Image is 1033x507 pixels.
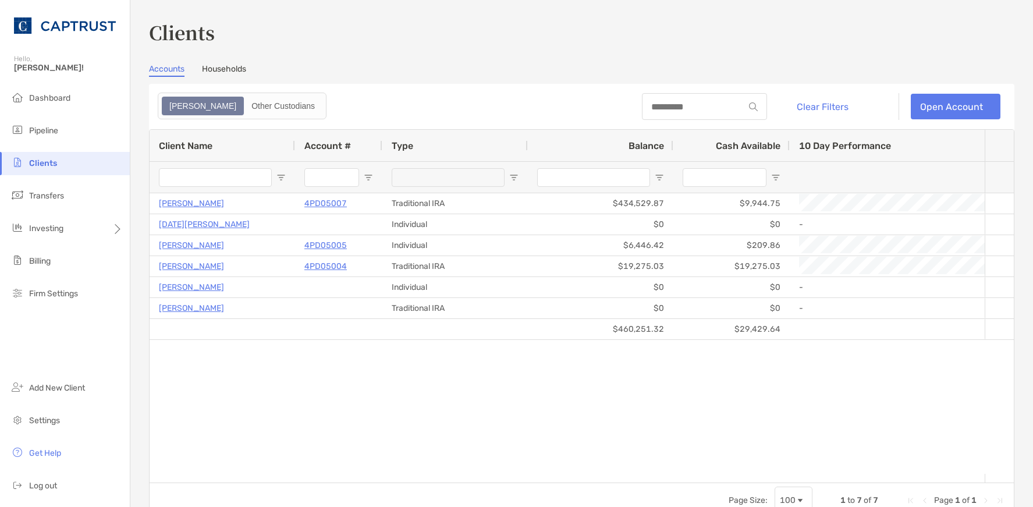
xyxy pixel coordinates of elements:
span: Add New Client [29,383,85,393]
input: Cash Available Filter Input [683,168,766,187]
a: [PERSON_NAME] [159,238,224,253]
span: Clients [29,158,57,168]
img: billing icon [10,253,24,267]
a: Open Account [911,94,1000,119]
div: - [799,299,1013,318]
div: $209.86 [673,235,790,256]
img: input icon [749,102,758,111]
div: - [799,215,1013,234]
div: $19,275.03 [528,256,673,276]
div: Page Size: [729,495,768,505]
a: [PERSON_NAME] [159,259,224,274]
span: of [864,495,871,505]
span: Transfers [29,191,64,201]
a: 4PD05005 [304,238,347,253]
span: Cash Available [716,140,780,151]
img: clients icon [10,155,24,169]
div: Traditional IRA [382,256,528,276]
span: [PERSON_NAME]! [14,63,123,73]
div: Next Page [981,496,991,505]
a: 4PD05007 [304,196,347,211]
img: logout icon [10,478,24,492]
div: $19,275.03 [673,256,790,276]
img: dashboard icon [10,90,24,104]
div: Individual [382,277,528,297]
button: Open Filter Menu [509,173,519,182]
span: Type [392,140,413,151]
div: segmented control [158,93,326,119]
div: - [799,278,1013,297]
img: add_new_client icon [10,380,24,394]
a: Households [202,64,246,77]
div: $0 [528,277,673,297]
div: $460,251.32 [528,319,673,339]
input: Client Name Filter Input [159,168,272,187]
span: 1 [955,495,960,505]
span: Page [934,495,953,505]
div: $0 [673,214,790,235]
img: settings icon [10,413,24,427]
div: $29,429.64 [673,319,790,339]
p: [PERSON_NAME] [159,301,224,315]
span: Pipeline [29,126,58,136]
div: Traditional IRA [382,298,528,318]
img: CAPTRUST Logo [14,5,116,47]
div: Individual [382,214,528,235]
span: 7 [873,495,878,505]
span: Get Help [29,448,61,458]
span: Settings [29,416,60,426]
div: First Page [906,496,915,505]
div: 100 [780,495,796,505]
div: Other Custodians [245,98,321,114]
span: of [962,495,970,505]
span: Log out [29,481,57,491]
div: Individual [382,235,528,256]
h3: Clients [149,19,1014,45]
a: 4PD05004 [304,259,347,274]
button: Open Filter Menu [655,173,664,182]
div: $6,446.42 [528,235,673,256]
button: Open Filter Menu [771,173,780,182]
span: Billing [29,256,51,266]
button: Clear Filters [779,94,857,119]
a: [PERSON_NAME] [159,196,224,211]
span: Firm Settings [29,289,78,299]
div: 10 Day Performance [799,130,894,161]
input: Balance Filter Input [537,168,650,187]
div: $434,529.87 [528,193,673,214]
button: Open Filter Menu [276,173,286,182]
img: firm-settings icon [10,286,24,300]
span: Dashboard [29,93,70,103]
img: get-help icon [10,445,24,459]
div: $0 [673,277,790,297]
img: transfers icon [10,188,24,202]
img: pipeline icon [10,123,24,137]
div: $0 [673,298,790,318]
a: Accounts [149,64,184,77]
div: Previous Page [920,496,929,505]
a: [DATE][PERSON_NAME] [159,217,250,232]
div: Last Page [995,496,1004,505]
div: $0 [528,214,673,235]
input: Account # Filter Input [304,168,359,187]
a: [PERSON_NAME] [159,280,224,295]
span: to [847,495,855,505]
img: investing icon [10,221,24,235]
div: Zoe [163,98,243,114]
span: 1 [971,495,977,505]
div: Traditional IRA [382,193,528,214]
span: 7 [857,495,862,505]
div: $0 [528,298,673,318]
span: Account # [304,140,351,151]
span: 1 [840,495,846,505]
span: Investing [29,224,63,233]
span: Balance [629,140,664,151]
